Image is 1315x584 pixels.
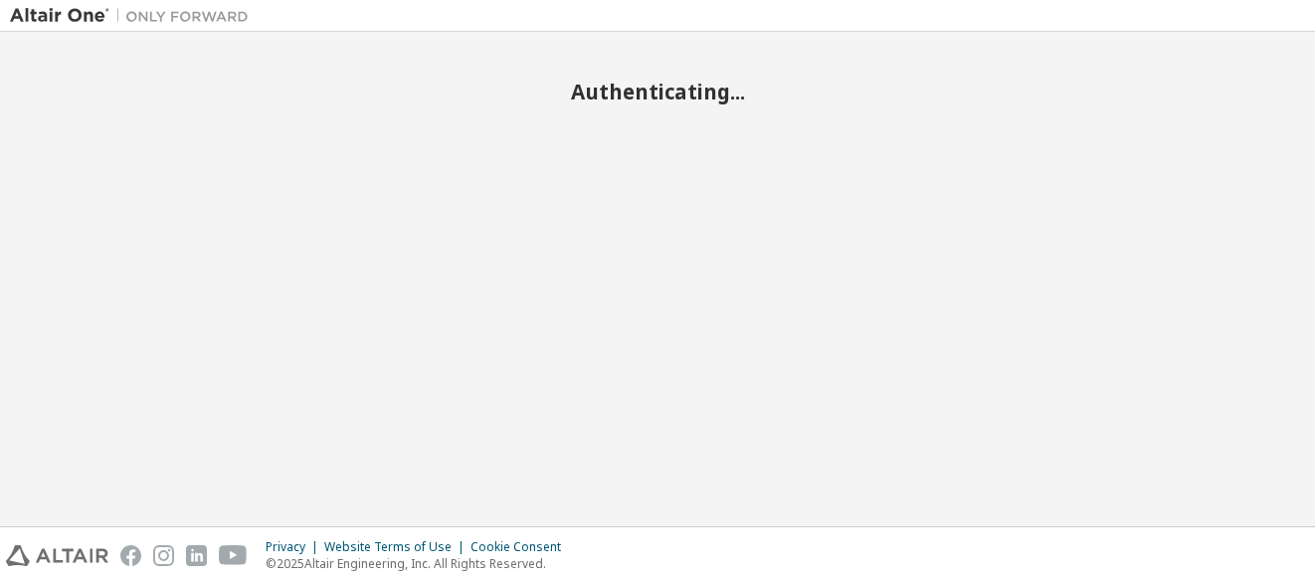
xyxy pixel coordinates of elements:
img: youtube.svg [219,545,248,566]
p: © 2025 Altair Engineering, Inc. All Rights Reserved. [266,555,573,572]
div: Website Terms of Use [324,539,470,555]
img: instagram.svg [153,545,174,566]
img: Altair One [10,6,259,26]
img: facebook.svg [120,545,141,566]
div: Cookie Consent [470,539,573,555]
div: Privacy [266,539,324,555]
h2: Authenticating... [10,79,1305,104]
img: linkedin.svg [186,545,207,566]
img: altair_logo.svg [6,545,108,566]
